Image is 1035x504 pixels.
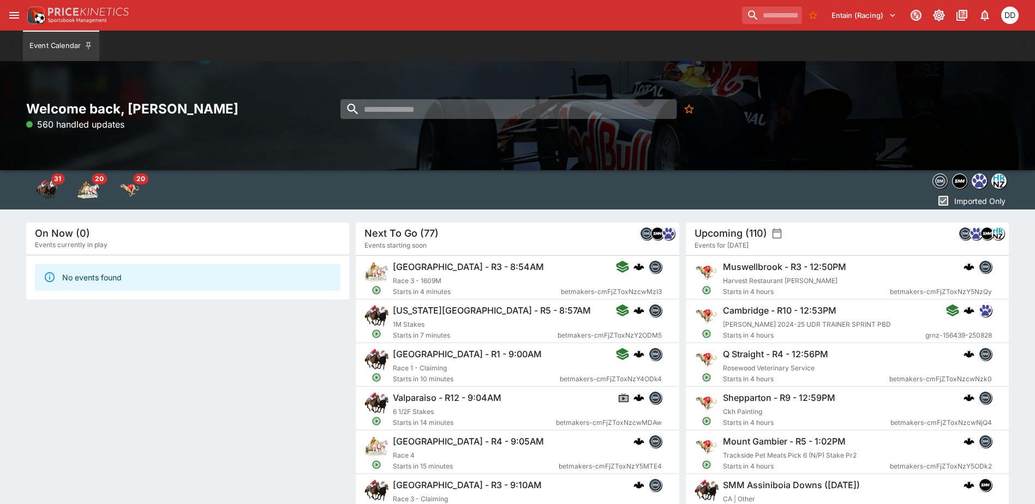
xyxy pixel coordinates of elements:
[649,304,662,317] div: betmakers
[906,5,926,25] button: Connected to PK
[559,461,662,472] span: betmakers-cmFjZToxNzY5MTE4
[964,392,974,403] div: cerberus
[4,5,24,25] button: open drawer
[364,435,388,459] img: harness_racing.png
[560,374,662,385] span: betmakers-cmFjZToxNzY4ODk4
[393,392,501,404] h6: Valparaiso - R12 - 9:04AM
[702,285,711,295] svg: Open
[991,173,1007,189] div: hrnz
[51,173,64,184] span: 31
[393,330,558,341] span: Starts in 7 minutes
[979,304,992,317] div: grnz
[48,8,129,16] img: PriceKinetics
[649,304,661,316] img: betmakers.png
[972,174,986,188] img: grnz.png
[979,261,991,273] img: betmakers.png
[24,4,46,26] img: PriceKinetics Logo
[992,227,1004,239] img: hrnz.png
[890,461,992,472] span: betmakers-cmFjZToxNzY5ODk2
[649,347,662,361] div: betmakers
[26,100,349,117] h2: Welcome back, [PERSON_NAME]
[723,277,837,285] span: Harvest Restaurant [PERSON_NAME]
[723,330,925,341] span: Starts in 4 hours
[952,5,972,25] button: Documentation
[651,227,663,239] img: samemeetingmulti.png
[964,261,974,272] img: logo-cerberus.svg
[393,364,447,372] span: Race 1 - Claiming
[980,227,994,240] div: samemeetingmulti
[393,417,556,428] span: Starts in 14 minutes
[372,329,382,339] svg: Open
[633,349,644,359] div: cerberus
[975,5,995,25] button: Notifications
[393,436,544,447] h6: [GEOGRAPHIC_DATA] - R4 - 9:05AM
[964,305,974,316] img: logo-cerberus.svg
[964,436,974,447] div: cerberus
[695,304,719,328] img: greyhound_racing.png
[364,304,388,328] img: horse_racing.png
[979,304,991,316] img: grnz.png
[723,374,889,385] span: Starts in 4 hours
[77,179,99,201] div: Harness Racing
[979,392,991,404] img: betmakers.png
[633,392,644,403] div: cerberus
[23,31,99,61] button: Event Calendar
[372,416,382,426] svg: Open
[372,460,382,470] svg: Open
[964,392,974,403] img: logo-cerberus.svg
[393,261,544,273] h6: [GEOGRAPHIC_DATA] - R3 - 8:54AM
[633,349,644,359] img: logo-cerberus.svg
[998,3,1022,27] button: Daryl Dao
[649,478,662,491] div: betmakers
[633,261,644,272] div: cerberus
[556,417,662,428] span: betmakers-cmFjZToxNzcwMDAw
[723,436,846,447] h6: Mount Gambier - R5 - 1:02PM
[723,349,828,360] h6: Q Straight - R4 - 12:56PM
[890,286,992,297] span: betmakers-cmFjZToxNzY5NzQy
[393,451,415,459] span: Race 4
[35,239,107,250] span: Events currently in play
[992,174,1006,188] img: hrnz.png
[979,479,991,491] img: samemeetingmulti.png
[633,305,644,316] div: cerberus
[723,451,857,459] span: Trackside Pet Meats Pick 6 (N/P) Stake Pr2
[393,479,542,491] h6: [GEOGRAPHIC_DATA] - R3 - 9:10AM
[393,305,591,316] h6: [US_STATE][GEOGRAPHIC_DATA] - R5 - 8:57AM
[964,436,974,447] img: logo-cerberus.svg
[932,173,948,189] div: betmakers
[695,240,749,251] span: Events for [DATE]
[364,478,388,502] img: horse_racing.png
[649,261,661,273] img: betmakers.png
[36,179,58,201] div: Horse Racing
[561,286,662,297] span: betmakers-cmFjZToxNzcwMzI3
[979,391,992,404] div: betmakers
[633,436,644,447] img: logo-cerberus.svg
[640,227,653,240] div: betmakers
[340,99,677,119] input: search
[933,174,947,188] img: betmakers.png
[48,18,107,23] img: Sportsbook Management
[804,7,822,24] button: No Bookmarks
[35,227,90,239] h5: On Now (0)
[649,348,661,360] img: betmakers.png
[702,373,711,382] svg: Open
[364,391,388,415] img: horse_racing.png
[364,227,439,239] h5: Next To Go (77)
[662,227,674,239] img: grnz.png
[934,192,1009,209] button: Imported Only
[695,260,719,284] img: greyhound_racing.png
[952,173,967,189] div: samemeetingmulti
[991,227,1004,240] div: hrnz
[953,174,967,188] img: samemeetingmulti.png
[133,173,148,184] span: 20
[695,435,719,459] img: greyhound_racing.png
[364,260,388,284] img: harness_racing.png
[633,436,644,447] div: cerberus
[651,227,664,240] div: samemeetingmulti
[649,260,662,273] div: betmakers
[970,227,983,240] div: grnz
[119,179,141,201] div: Greyhound Racing
[959,227,971,239] img: betmakers.png
[26,118,124,131] p: 560 handled updates
[979,435,991,447] img: betmakers.png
